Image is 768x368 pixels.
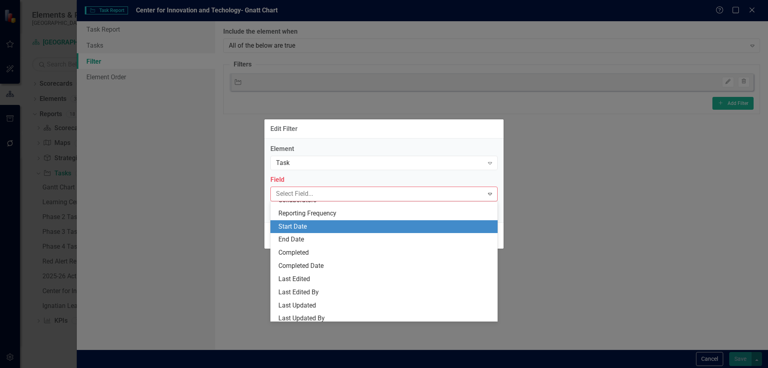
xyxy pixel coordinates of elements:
[278,314,493,323] div: Last Updated By
[278,288,493,297] div: Last Edited By
[270,175,498,185] label: Field
[278,275,493,284] div: Last Edited
[278,301,493,310] div: Last Updated
[278,235,493,244] div: End Date
[270,125,298,133] div: Edit Filter
[278,261,493,271] div: Completed Date
[278,248,493,257] div: Completed
[276,159,484,168] div: Task
[270,145,498,154] label: Element
[278,209,493,218] div: Reporting Frequency
[278,222,493,231] div: Start Date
